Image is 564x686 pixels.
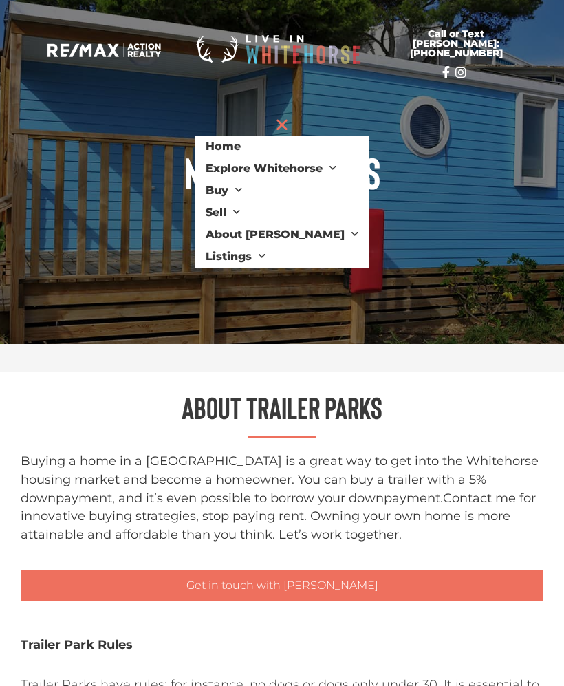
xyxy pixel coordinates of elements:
span: Contact me for innovative buying strategies, stop paying rent. Owning your own home is more attai... [21,491,536,543]
h2: About Trailer Parks [21,392,543,422]
span: Get in touch with [PERSON_NAME] [186,580,378,591]
b: Trailer Park Rules [21,637,133,652]
span: Buying a home in a [GEOGRAPHIC_DATA] is a great way to get into the Whitehorse housing market and... [21,453,539,506]
span: Call or Text [PERSON_NAME]: [PHONE_NUMBER] [389,29,523,58]
a: Home [195,136,369,158]
a: Explore Whitehorse [195,158,369,180]
div: Menu Toggle [271,113,294,136]
a: Get in touch with [PERSON_NAME] [21,570,543,601]
a: About [PERSON_NAME] [195,224,369,246]
a: Buy [195,180,369,202]
a: Call or Text [PERSON_NAME]: [PHONE_NUMBER] [373,21,540,66]
a: Sell [195,202,369,224]
a: Listings [195,246,369,268]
